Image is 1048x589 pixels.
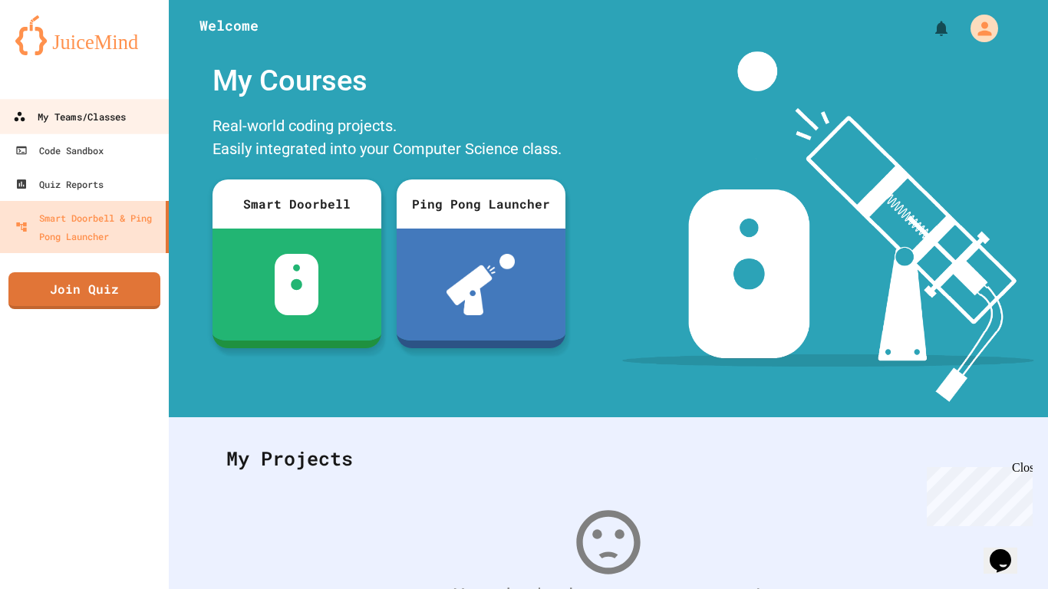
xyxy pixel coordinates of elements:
[205,51,573,110] div: My Courses
[447,254,515,315] img: ppl-with-ball.png
[15,141,104,160] div: Code Sandbox
[15,209,160,245] div: Smart Doorbell & Ping Pong Launcher
[275,254,318,315] img: sdb-white.svg
[211,429,1006,489] div: My Projects
[6,6,106,97] div: Chat with us now!Close
[8,272,160,309] a: Join Quiz
[13,107,126,127] div: My Teams/Classes
[622,51,1033,402] img: banner-image-my-projects.png
[213,179,381,229] div: Smart Doorbell
[205,110,573,168] div: Real-world coding projects. Easily integrated into your Computer Science class.
[397,179,565,229] div: Ping Pong Launcher
[921,461,1033,526] iframe: chat widget
[984,528,1033,574] iframe: chat widget
[904,15,954,41] div: My Notifications
[15,15,153,55] img: logo-orange.svg
[15,175,104,193] div: Quiz Reports
[954,11,1002,46] div: My Account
